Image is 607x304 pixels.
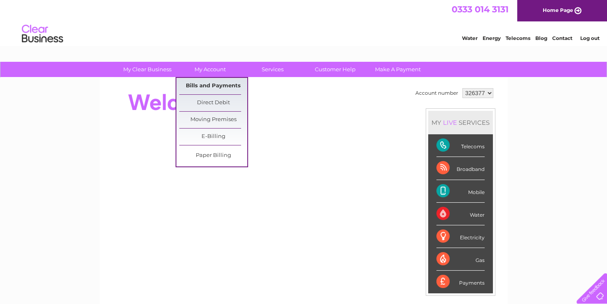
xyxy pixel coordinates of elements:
[109,5,499,40] div: Clear Business is a trading name of Verastar Limited (registered in [GEOGRAPHIC_DATA] No. 3667643...
[239,62,307,77] a: Services
[506,35,530,41] a: Telecoms
[535,35,547,41] a: Blog
[364,62,432,77] a: Make A Payment
[179,95,247,111] a: Direct Debit
[436,203,485,225] div: Water
[580,35,599,41] a: Log out
[413,86,460,100] td: Account number
[176,62,244,77] a: My Account
[21,21,63,47] img: logo.png
[441,119,459,126] div: LIVE
[436,157,485,180] div: Broadband
[436,134,485,157] div: Telecoms
[436,225,485,248] div: Electricity
[436,248,485,271] div: Gas
[428,111,493,134] div: MY SERVICES
[436,180,485,203] div: Mobile
[301,62,369,77] a: Customer Help
[179,78,247,94] a: Bills and Payments
[462,35,478,41] a: Water
[483,35,501,41] a: Energy
[552,35,572,41] a: Contact
[113,62,181,77] a: My Clear Business
[179,147,247,164] a: Paper Billing
[436,271,485,293] div: Payments
[452,4,509,14] a: 0333 014 3131
[179,129,247,145] a: E-Billing
[179,112,247,128] a: Moving Premises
